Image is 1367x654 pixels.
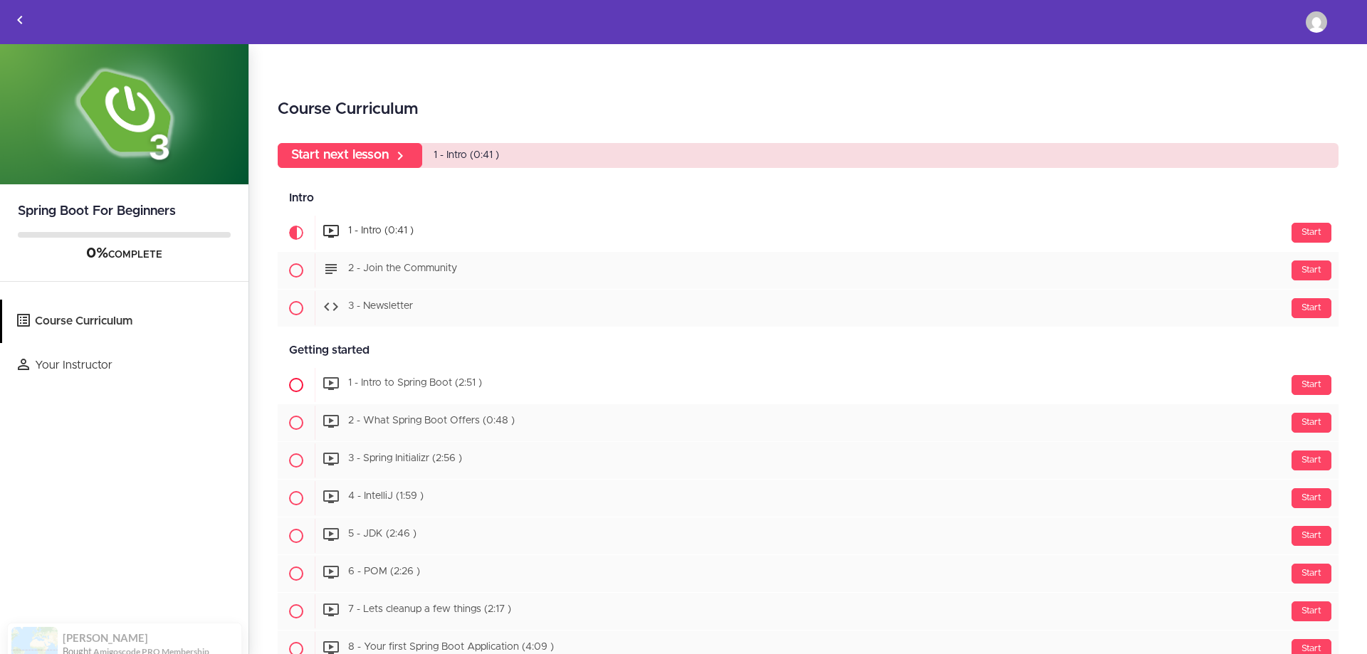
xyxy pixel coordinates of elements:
a: Back to courses [1,1,39,43]
svg: Back to courses [11,11,28,28]
a: ProveSource [100,628,144,640]
a: Start 2 - Join the Community [278,252,1339,289]
span: Bought [63,615,92,626]
a: Start 1 - Intro to Spring Boot (2:51 ) [278,366,1339,404]
a: Current item Start 1 - Intro (0:41 ) [278,214,1339,251]
div: Start [1292,450,1331,470]
span: Current item [278,214,315,251]
div: Start [1292,298,1331,318]
span: 6 - POM (2:26 ) [348,567,420,577]
a: Your Instructor [2,344,248,387]
span: 1 - Intro (0:41 ) [348,226,414,236]
span: 4 - IntelliJ (1:59 ) [348,492,424,502]
div: Start [1292,375,1331,395]
div: Getting started [278,334,1339,366]
h2: Course Curriculum [278,97,1339,122]
a: Start 7 - Lets cleanup a few things (2:17 ) [278,593,1339,630]
div: COMPLETE [18,245,231,263]
img: mehrdadmirkhandozi@gmail.com [1306,11,1327,33]
a: Start next lesson [278,143,422,168]
div: Start [1292,601,1331,621]
a: Start 5 - JDK (2:46 ) [278,517,1339,554]
a: Start 2 - What Spring Boot Offers (0:48 ) [278,404,1339,441]
span: 1 - Intro to Spring Boot (2:51 ) [348,379,482,389]
span: 2 - Join the Community [348,264,457,274]
a: Start 3 - Spring Initializr (2:56 ) [278,442,1339,479]
span: [DATE] [63,628,85,640]
span: [PERSON_NAME] [63,601,148,613]
span: 3 - Newsletter [348,302,413,312]
a: Start 4 - IntelliJ (1:59 ) [278,480,1339,517]
a: Start 6 - POM (2:26 ) [278,555,1339,592]
a: Amigoscode PRO Membership [93,615,209,627]
span: 1 - Intro (0:41 ) [434,150,499,160]
div: Start [1292,260,1331,280]
div: Start [1292,413,1331,433]
div: Start [1292,526,1331,546]
a: Start 3 - Newsletter [278,290,1339,327]
span: 8 - Your first Spring Boot Application (4:09 ) [348,643,554,653]
span: 2 - What Spring Boot Offers (0:48 ) [348,416,515,426]
div: Start [1292,488,1331,508]
div: Start [1292,564,1331,584]
span: 7 - Lets cleanup a few things (2:17 ) [348,605,511,615]
div: Start [1292,223,1331,243]
span: 5 - JDK (2:46 ) [348,529,417,539]
div: Intro [278,182,1339,214]
img: provesource social proof notification image [11,596,58,643]
span: 3 - Spring Initializr (2:56 ) [348,454,462,464]
a: Course Curriculum [2,300,248,343]
span: 0% [86,246,108,260]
